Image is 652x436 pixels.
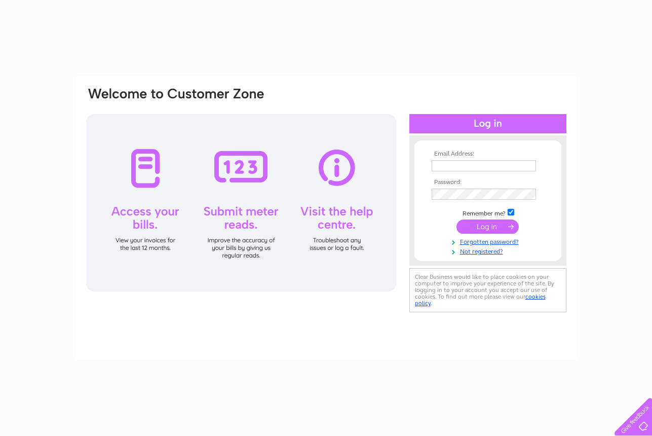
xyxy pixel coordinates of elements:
a: cookies policy [415,293,546,307]
div: Clear Business would like to place cookies on your computer to improve your experience of the sit... [409,268,566,312]
th: Password: [429,179,547,186]
td: Remember me? [429,207,547,217]
th: Email Address: [429,151,547,158]
a: Forgotten password? [432,236,547,246]
input: Submit [456,220,519,234]
a: Not registered? [432,246,547,256]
